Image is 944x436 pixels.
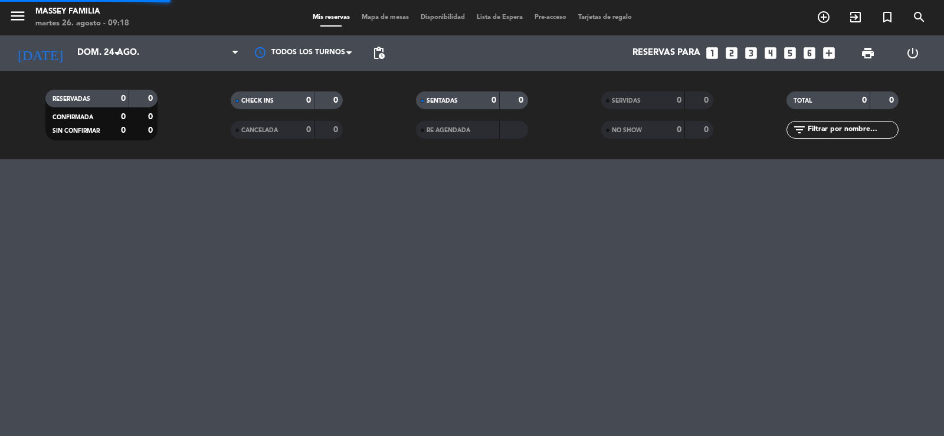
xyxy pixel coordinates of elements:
[35,18,129,29] div: martes 26. agosto - 09:18
[792,123,807,137] i: filter_list
[677,126,681,134] strong: 0
[471,14,529,21] span: Lista de Espera
[704,45,720,61] i: looks_one
[356,14,415,21] span: Mapa de mesas
[333,96,340,104] strong: 0
[372,46,386,60] span: pending_actions
[9,7,27,25] i: menu
[491,96,496,104] strong: 0
[807,123,898,136] input: Filtrar por nombre...
[529,14,572,21] span: Pre-acceso
[763,45,778,61] i: looks_4
[415,14,471,21] span: Disponibilidad
[241,98,274,104] span: CHECK INS
[427,127,470,133] span: RE AGENDADA
[9,7,27,29] button: menu
[121,126,126,135] strong: 0
[821,45,837,61] i: add_box
[912,10,926,24] i: search
[53,96,90,102] span: RESERVADAS
[890,35,935,71] div: LOG OUT
[53,128,100,134] span: SIN CONFIRMAR
[148,126,155,135] strong: 0
[121,113,126,121] strong: 0
[794,98,812,104] span: TOTAL
[817,10,831,24] i: add_circle_outline
[782,45,798,61] i: looks_5
[724,45,739,61] i: looks_two
[110,46,124,60] i: arrow_drop_down
[519,96,526,104] strong: 0
[9,40,71,66] i: [DATE]
[906,46,920,60] i: power_settings_new
[704,126,711,134] strong: 0
[307,14,356,21] span: Mis reservas
[241,127,278,133] span: CANCELADA
[632,48,700,58] span: Reservas para
[333,126,340,134] strong: 0
[677,96,681,104] strong: 0
[802,45,817,61] i: looks_6
[861,46,875,60] span: print
[704,96,711,104] strong: 0
[306,126,311,134] strong: 0
[862,96,867,104] strong: 0
[306,96,311,104] strong: 0
[880,10,894,24] i: turned_in_not
[612,127,642,133] span: NO SHOW
[612,98,641,104] span: SERVIDAS
[53,114,93,120] span: CONFIRMADA
[35,6,129,18] div: MASSEY FAMILIA
[889,96,896,104] strong: 0
[148,94,155,103] strong: 0
[148,113,155,121] strong: 0
[121,94,126,103] strong: 0
[572,14,638,21] span: Tarjetas de regalo
[427,98,458,104] span: SENTADAS
[848,10,863,24] i: exit_to_app
[743,45,759,61] i: looks_3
